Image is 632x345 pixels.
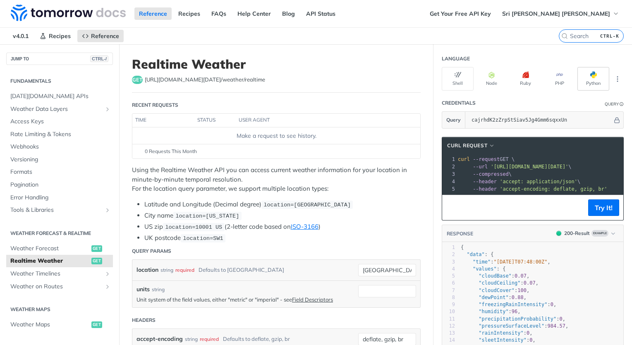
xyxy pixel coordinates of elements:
span: Error Handling [10,194,111,202]
a: Field Descriptors [292,296,333,303]
span: Example [591,230,608,237]
div: 11 [442,316,455,323]
h1: Realtime Weather [132,57,421,72]
a: Weather Data LayersShow subpages for Weather Data Layers [6,103,113,115]
button: PHP [543,67,575,91]
span: GET \ [458,156,515,162]
span: : , [461,337,536,343]
span: curl [458,156,470,162]
label: accept-encoding [136,333,183,345]
h2: Weather Maps [6,306,113,313]
span: 0 [527,330,529,336]
span: Tools & Libraries [10,206,102,214]
span: get [91,258,102,264]
a: Blog [278,7,299,20]
span: [DATE][DOMAIN_NAME] APIs [10,92,111,101]
a: Pagination [6,179,113,191]
span: : { [461,252,494,257]
div: Recent Requests [132,101,178,109]
span: --url [473,164,488,170]
a: API Status [302,7,340,20]
span: https://api.tomorrow.io/v4/weather/realtime [145,76,265,84]
th: time [132,114,194,127]
span: "values" [473,266,497,272]
span: cURL Request [447,142,487,149]
kbd: CTRL-K [598,32,621,40]
a: Weather on RoutesShow subpages for Weather on Routes [6,280,113,293]
span: : , [461,259,551,265]
span: Webhooks [10,143,111,151]
i: Information [620,102,624,106]
p: Unit system of the field values, either "metric" or "imperial" - see [136,296,354,303]
div: 5 [442,273,455,280]
span: Reference [91,32,119,40]
span: Weather Forecast [10,244,89,253]
button: Query [442,112,465,128]
a: Realtime Weatherget [6,255,113,267]
input: apikey [467,112,613,128]
div: 10 [442,308,455,315]
a: Weather Forecastget [6,242,113,255]
span: Access Keys [10,117,111,126]
span: \ [458,179,580,184]
span: Realtime Weather [10,257,89,265]
span: CTRL-/ [90,55,108,62]
a: Versioning [6,153,113,166]
span: location=[GEOGRAPHIC_DATA] [263,202,351,208]
span: 0 Requests This Month [145,148,197,155]
span: 0 [551,302,553,307]
div: 12 [442,323,455,330]
span: --header [473,186,497,192]
div: QueryInformation [605,101,624,107]
span: Versioning [10,156,111,164]
div: 3 [442,170,456,178]
button: Show subpages for Weather Timelines [104,271,111,277]
span: Weather Timelines [10,270,102,278]
div: 200 - Result [564,230,590,237]
span: 0 [559,316,562,322]
div: string [160,264,173,276]
h2: Fundamentals [6,77,113,85]
div: Headers [132,316,156,324]
div: 14 [442,337,455,344]
span: '[URL][DOMAIN_NAME][DATE]' [491,164,568,170]
div: 3 [442,259,455,266]
span: : { [461,266,505,272]
button: Sri [PERSON_NAME] [PERSON_NAME] [498,7,624,20]
span: "freezingRainIntensity" [479,302,547,307]
span: : , [461,287,529,293]
div: 1 [442,244,455,251]
span: "cloudCover" [479,287,515,293]
button: Python [577,67,609,91]
div: 2 [442,251,455,258]
p: Using the Realtime Weather API you can access current weather information for your location in mi... [132,165,421,194]
span: : , [461,330,533,336]
div: 6 [442,280,455,287]
span: 0.07 [524,280,536,286]
div: 9 [442,301,455,308]
div: Make a request to see history. [136,132,417,140]
span: Rate Limiting & Tokens [10,130,111,139]
span: "time" [473,259,491,265]
span: : , [461,302,556,307]
div: Language [442,55,470,62]
span: { [461,244,464,250]
span: 200 [556,231,561,236]
div: string [152,286,165,293]
img: Tomorrow.io Weather API Docs [11,5,126,21]
div: 1 [442,156,456,163]
span: "rainIntensity" [479,330,523,336]
span: location=[US_STATE] [175,213,239,219]
div: string [185,333,198,345]
a: Reference [77,30,124,42]
div: 5 [442,185,456,193]
a: Rate Limiting & Tokens [6,128,113,141]
div: Defaults to deflate, gzip, br [223,333,290,345]
span: "[DATE]T07:48:00Z" [494,259,548,265]
span: 984.57 [548,323,565,329]
label: units [136,285,150,294]
span: \ [458,164,572,170]
button: RESPONSE [446,230,474,238]
span: --compressed [473,171,509,177]
div: required [200,333,219,345]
